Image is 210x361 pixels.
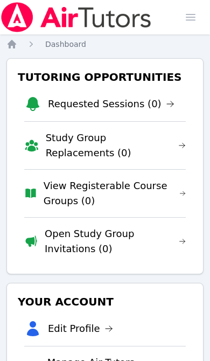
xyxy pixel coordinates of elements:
a: Dashboard [45,39,86,50]
nav: Breadcrumb [6,39,204,50]
a: Open Study Group Invitations (0) [45,226,186,256]
h3: Your Account [16,292,194,311]
span: Dashboard [45,40,86,48]
a: Study Group Replacements (0) [46,130,186,161]
a: View Registerable Course Groups (0) [44,178,186,209]
a: Edit Profile [48,321,113,336]
h3: Tutoring Opportunities [16,67,194,87]
a: Requested Sessions (0) [48,96,174,112]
